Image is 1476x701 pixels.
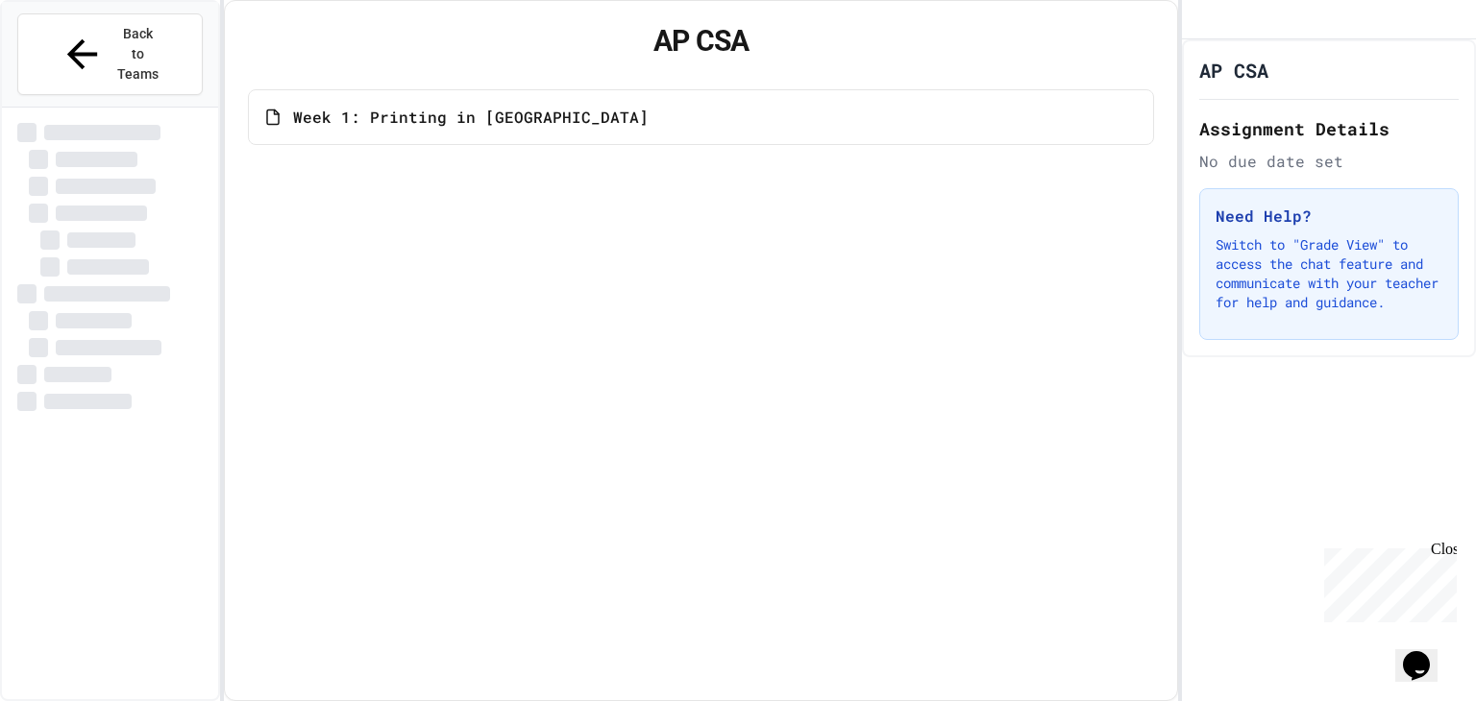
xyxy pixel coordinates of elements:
iframe: chat widget [1316,541,1457,622]
h2: Assignment Details [1199,115,1459,142]
div: Chat with us now!Close [8,8,133,122]
span: Back to Teams [116,24,161,85]
p: Switch to "Grade View" to access the chat feature and communicate with your teacher for help and ... [1216,235,1442,312]
div: No due date set [1199,150,1459,173]
h1: AP CSA [248,24,1154,59]
span: Week 1: Printing in [GEOGRAPHIC_DATA] [293,106,649,129]
h1: AP CSA [1199,57,1268,84]
a: Week 1: Printing in [GEOGRAPHIC_DATA] [248,89,1154,145]
button: Back to Teams [17,13,203,95]
h3: Need Help? [1216,205,1442,228]
iframe: chat widget [1395,624,1457,682]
